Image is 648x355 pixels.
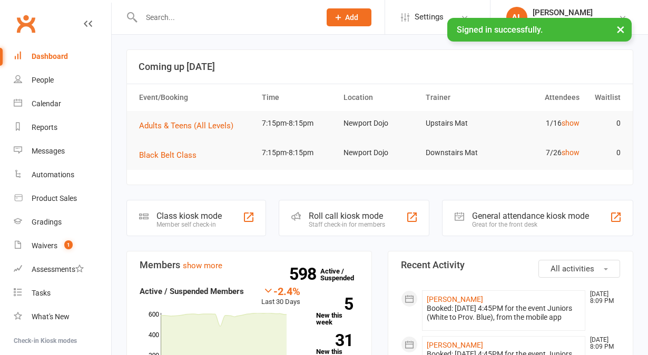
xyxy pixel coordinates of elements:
div: Class kiosk mode [156,211,222,221]
a: Dashboard [14,45,111,68]
span: Signed in successfully. [457,25,543,35]
a: Assessments [14,258,111,281]
h3: Coming up [DATE] [139,62,621,72]
div: What's New [32,312,70,321]
div: Assessments [32,265,84,273]
div: Tasks [32,289,51,297]
a: show [562,119,580,127]
span: 1 [64,240,73,249]
div: Staff check-in for members [309,221,385,228]
td: 7:15pm-8:15pm [257,111,339,136]
a: [PERSON_NAME] [427,295,483,303]
a: Calendar [14,92,111,116]
span: Settings [415,5,444,29]
strong: Active / Suspended Members [140,287,244,296]
td: 7/26 [503,140,584,165]
th: Attendees [503,84,584,111]
div: Automations [32,170,74,179]
div: Roll call kiosk mode [309,211,385,221]
div: General attendance kiosk mode [472,211,589,221]
button: × [611,18,630,40]
a: Waivers 1 [14,234,111,258]
a: Reports [14,116,111,139]
div: [PERSON_NAME] [533,8,593,17]
a: Messages [14,139,111,163]
span: Black Belt Class [139,150,197,160]
td: 1/16 [503,111,584,136]
div: Messages [32,147,65,155]
td: Newport Dojo [339,111,420,136]
input: Search... [138,10,313,25]
a: What's New [14,305,111,329]
div: Great for the front desk [472,221,589,228]
th: Waitlist [584,84,625,111]
time: [DATE] 8:09 PM [585,337,620,350]
h3: Members [140,260,359,270]
div: Gradings [32,218,62,226]
td: 0 [584,111,625,136]
div: People [32,76,54,84]
strong: 598 [289,266,320,282]
a: Clubworx [13,11,39,37]
td: Upstairs Mat [421,111,503,136]
div: Last 30 Days [261,285,300,308]
a: 5New this week [316,298,359,326]
div: Booked: [DATE] 4:45PM for the event Juniors (White to Prov. Blue), from the mobile app [427,304,581,322]
a: People [14,68,111,92]
a: show [562,148,580,157]
td: Downstairs Mat [421,140,503,165]
div: Member self check-in [156,221,222,228]
button: Adults & Teens (All Levels) [139,119,241,132]
div: AL [506,7,527,28]
span: Add [345,13,358,22]
a: [PERSON_NAME] [427,341,483,349]
span: Adults & Teens (All Levels) [139,121,233,130]
td: 7:15pm-8:15pm [257,140,339,165]
td: 0 [584,140,625,165]
a: show more [183,261,222,270]
div: Waivers [32,241,57,250]
strong: 31 [316,332,353,348]
button: Black Belt Class [139,149,204,161]
button: All activities [538,260,620,278]
th: Trainer [421,84,503,111]
a: Automations [14,163,111,187]
time: [DATE] 8:09 PM [585,291,620,305]
span: All activities [551,264,594,273]
a: Product Sales [14,187,111,210]
div: Twins Martial Arts [533,17,593,27]
div: Reports [32,123,57,131]
div: Dashboard [32,52,68,60]
h3: Recent Activity [401,260,620,270]
th: Location [339,84,420,111]
th: Time [257,84,339,111]
div: Calendar [32,99,61,108]
div: -2.4% [261,285,300,297]
a: 598Active / Suspended [320,260,367,289]
a: Gradings [14,210,111,234]
td: Newport Dojo [339,140,420,165]
div: Product Sales [32,194,77,202]
a: Tasks [14,281,111,305]
th: Event/Booking [134,84,257,111]
strong: 5 [316,296,353,312]
button: Add [327,8,371,26]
